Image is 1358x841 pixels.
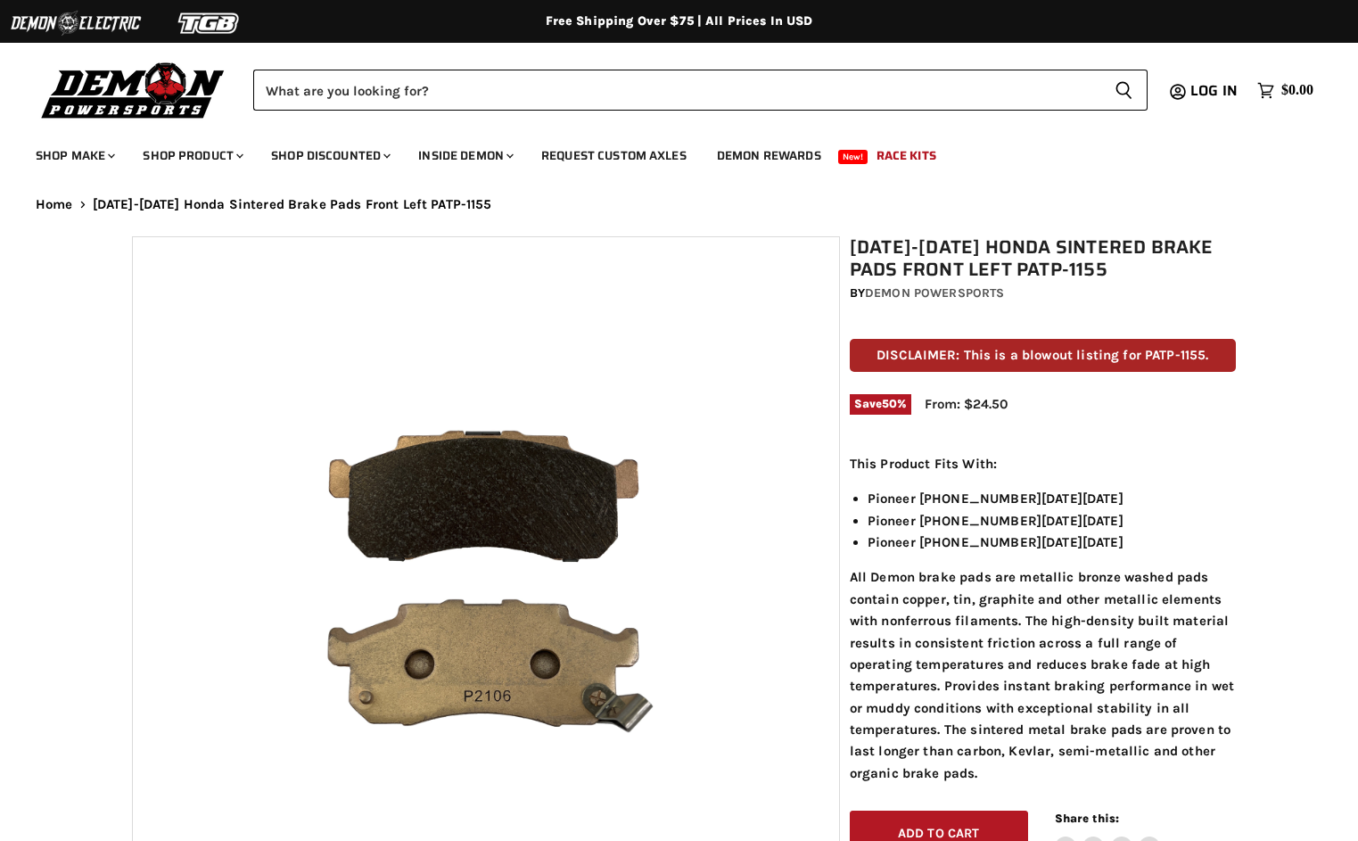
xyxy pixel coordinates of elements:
p: This Product Fits With: [850,453,1236,474]
img: TGB Logo 2 [143,6,276,40]
a: Shop Make [22,137,126,174]
a: Demon Rewards [704,137,835,174]
button: Search [1100,70,1148,111]
h1: [DATE]-[DATE] Honda Sintered Brake Pads Front Left PATP-1155 [850,236,1236,281]
a: Demon Powersports [865,285,1004,301]
span: $0.00 [1281,82,1313,99]
a: Request Custom Axles [528,137,700,174]
span: Save % [850,394,911,414]
div: All Demon brake pads are metallic bronze washed pads contain copper, tin, graphite and other meta... [850,453,1236,784]
li: Pioneer [PHONE_NUMBER][DATE][DATE] [868,488,1236,509]
a: Home [36,197,73,212]
a: Shop Product [129,137,254,174]
li: Pioneer [PHONE_NUMBER][DATE][DATE] [868,532,1236,553]
div: by [850,284,1236,303]
span: From: $24.50 [925,396,1008,412]
span: Share this: [1055,812,1119,825]
img: Demon Powersports [36,58,231,121]
span: [DATE]-[DATE] Honda Sintered Brake Pads Front Left PATP-1155 [93,197,492,212]
a: Race Kits [863,137,950,174]
li: Pioneer [PHONE_NUMBER][DATE][DATE] [868,510,1236,532]
span: New! [838,150,868,164]
ul: Main menu [22,130,1309,174]
span: Add to cart [898,826,980,841]
input: Search [253,70,1100,111]
p: DISCLAIMER: This is a blowout listing for PATP-1155. [850,339,1236,372]
span: 50 [882,397,897,410]
a: Inside Demon [405,137,524,174]
form: Product [253,70,1148,111]
span: Log in [1190,79,1238,102]
a: Log in [1182,83,1248,99]
a: Shop Discounted [258,137,401,174]
a: $0.00 [1248,78,1322,103]
img: Demon Electric Logo 2 [9,6,143,40]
